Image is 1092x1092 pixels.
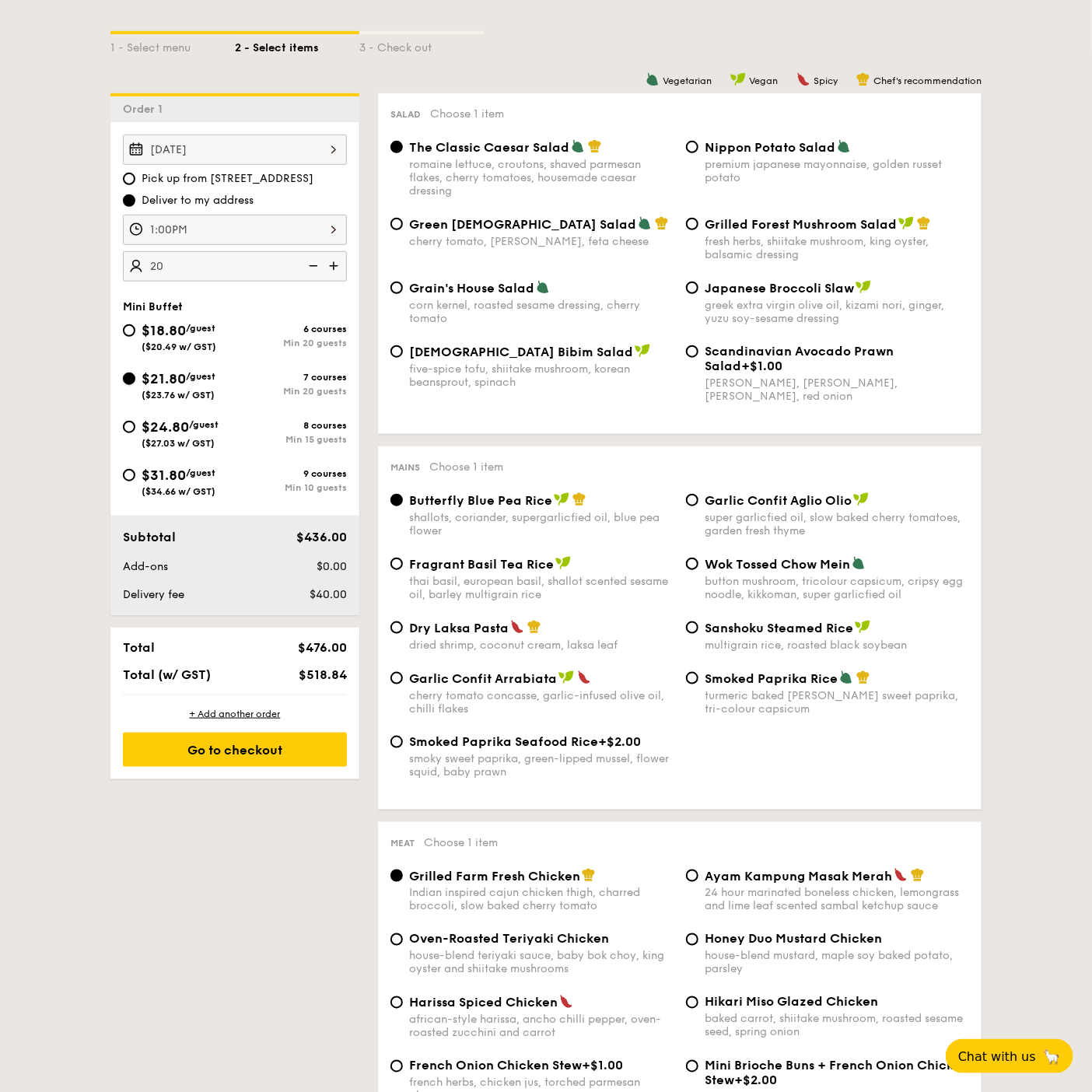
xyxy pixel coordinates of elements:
input: Oven-Roasted Teriyaki Chickenhouse-blend teriyaki sauce, baby bok choy, king oyster and shiitake ... [390,933,403,946]
span: Choose 1 item [424,836,498,849]
input: Grain's House Saladcorn kernel, roasted sesame dressing, cherry tomato [390,282,403,294]
span: Mini Buffet [123,300,183,313]
div: african-style harissa, ancho chilli pepper, oven-roasted zucchini and carrot [409,1013,674,1040]
span: Smoked Paprika Seafood Rice [409,734,598,749]
img: icon-vegetarian.fe4039eb.svg [646,72,660,86]
img: icon-chef-hat.a58ddaea.svg [655,216,669,230]
div: turmeric baked [PERSON_NAME] sweet paprika, tri-colour capsicum [705,689,969,716]
div: Go to checkout [123,733,347,767]
span: +$1.00 [741,359,782,373]
span: Total [123,640,155,655]
input: Harissa Spiced Chickenafrican-style harissa, ancho chilli pepper, oven-roasted zucchini and carrot [390,996,403,1009]
div: Min 15 guests [235,434,347,445]
input: $21.80/guest($23.76 w/ GST)7 coursesMin 20 guests [123,373,135,385]
div: dried shrimp, coconut cream, laksa leaf [409,639,674,652]
span: Garlic Confit Arrabiata [409,671,557,686]
input: Green [DEMOGRAPHIC_DATA] Saladcherry tomato, [PERSON_NAME], feta cheese [390,218,403,230]
span: +$2.00 [734,1073,777,1088]
img: icon-vegetarian.fe4039eb.svg [571,139,585,153]
span: Butterfly Blue Pea Rice [409,493,552,508]
img: icon-vegan.f8ff3823.svg [856,280,871,294]
img: icon-chef-hat.a58ddaea.svg [856,670,870,684]
span: Grain's House Salad [409,281,534,296]
span: Garlic Confit Aglio Olio [705,493,852,508]
input: Number of guests [123,251,347,282]
div: multigrain rice, roasted black soybean [705,639,969,652]
input: Butterfly Blue Pea Riceshallots, coriander, supergarlicfied oil, blue pea flower [390,494,403,506]
img: icon-vegetarian.fe4039eb.svg [839,670,853,684]
span: Vegan [749,75,778,86]
div: [PERSON_NAME], [PERSON_NAME], [PERSON_NAME], red onion [705,376,969,403]
span: Honey Duo Mustard Chicken [705,932,882,947]
input: Scandinavian Avocado Prawn Salad+$1.00[PERSON_NAME], [PERSON_NAME], [PERSON_NAME], red onion [686,345,698,358]
span: French Onion Chicken Stew [409,1059,582,1073]
span: $18.80 [142,322,186,339]
span: $24.80 [142,418,189,436]
img: icon-vegan.f8ff3823.svg [558,670,574,684]
span: Wok Tossed Chow Mein [705,557,850,572]
div: baked carrot, shiitake mushroom, roasted sesame seed, spring onion [705,1013,969,1039]
span: /guest [186,371,215,382]
div: + Add another order [123,708,347,720]
span: ($20.49 w/ GST) [142,341,216,352]
img: icon-spicy.37a8142b.svg [510,620,524,634]
input: Smoked Paprika Riceturmeric baked [PERSON_NAME] sweet paprika, tri-colour capsicum [686,672,698,684]
img: icon-chef-hat.a58ddaea.svg [917,216,931,230]
img: icon-chef-hat.a58ddaea.svg [572,492,586,506]
span: The Classic Caesar Salad [409,140,569,155]
input: Mini Brioche Buns + French Onion Chicken Stew+$2.00french herbs, chicken jus, torched parmesan ch... [686,1060,698,1073]
input: Event time [123,215,347,245]
div: 24 hour marinated boneless chicken, lemongrass and lime leaf scented sambal ketchup sauce [705,887,969,913]
span: 🦙 [1042,1048,1061,1066]
input: Japanese Broccoli Slawgreek extra virgin olive oil, kizami nori, ginger, yuzu soy-sesame dressing [686,282,698,294]
img: icon-vegetarian.fe4039eb.svg [837,139,851,153]
div: five-spice tofu, shiitake mushroom, korean beansprout, spinach [409,362,674,389]
span: Smoked Paprika Rice [705,671,838,686]
span: Chat with us [958,1049,1036,1064]
div: 9 courses [235,468,347,479]
button: Chat with us🦙 [946,1039,1073,1073]
input: Wok Tossed Chow Meinbutton mushroom, tricolour capsicum, cripsy egg noodle, kikkoman, super garli... [686,558,698,570]
span: ($23.76 w/ GST) [142,390,215,401]
div: premium japanese mayonnaise, golden russet potato [705,158,969,184]
img: icon-spicy.37a8142b.svg [796,72,810,86]
div: 7 courses [235,372,347,383]
div: button mushroom, tricolour capsicum, cripsy egg noodle, kikkoman, super garlicfied oil [705,575,969,601]
img: icon-vegan.f8ff3823.svg [635,344,650,358]
span: Sanshoku Steamed Rice [705,621,853,635]
input: French Onion Chicken Stew+$1.00french herbs, chicken jus, torched parmesan cheese [390,1060,403,1073]
span: Deliver to my address [142,193,254,208]
img: icon-reduce.1d2dbef1.svg [300,251,324,281]
img: icon-vegan.f8ff3823.svg [855,620,870,634]
div: Min 20 guests [235,338,347,348]
span: [DEMOGRAPHIC_DATA] Bibim Salad [409,345,633,359]
img: icon-vegan.f8ff3823.svg [898,216,914,230]
div: house-blend mustard, maple soy baked potato, parsley [705,950,969,976]
span: Spicy [814,75,838,86]
img: icon-chef-hat.a58ddaea.svg [856,72,870,86]
img: icon-spicy.37a8142b.svg [894,868,908,882]
div: thai basil, european basil, shallot scented sesame oil, barley multigrain rice [409,575,674,601]
img: icon-vegetarian.fe4039eb.svg [852,556,866,570]
div: house-blend teriyaki sauce, baby bok choy, king oyster and shiitake mushrooms [409,950,674,976]
div: 3 - Check out [359,34,484,56]
span: $21.80 [142,370,186,387]
span: Choose 1 item [429,460,503,474]
span: ($27.03 w/ GST) [142,438,215,449]
input: Grilled Forest Mushroom Saladfresh herbs, shiitake mushroom, king oyster, balsamic dressing [686,218,698,230]
span: /guest [189,419,219,430]
div: super garlicfied oil, slow baked cherry tomatoes, garden fresh thyme [705,511,969,537]
span: Order 1 [123,103,169,116]
div: shallots, coriander, supergarlicfied oil, blue pea flower [409,511,674,537]
span: Japanese Broccoli Slaw [705,281,854,296]
span: $436.00 [296,530,347,544]
div: smoky sweet paprika, green-lipped mussel, flower squid, baby prawn [409,752,674,779]
span: Fragrant Basil Tea Rice [409,557,554,572]
span: Choose 1 item [430,107,504,121]
img: icon-chef-hat.a58ddaea.svg [527,620,541,634]
span: Meat [390,838,415,849]
span: Total (w/ GST) [123,667,211,682]
span: Delivery fee [123,588,184,601]
input: Nippon Potato Saladpremium japanese mayonnaise, golden russet potato [686,141,698,153]
span: Harissa Spiced Chicken [409,996,558,1010]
